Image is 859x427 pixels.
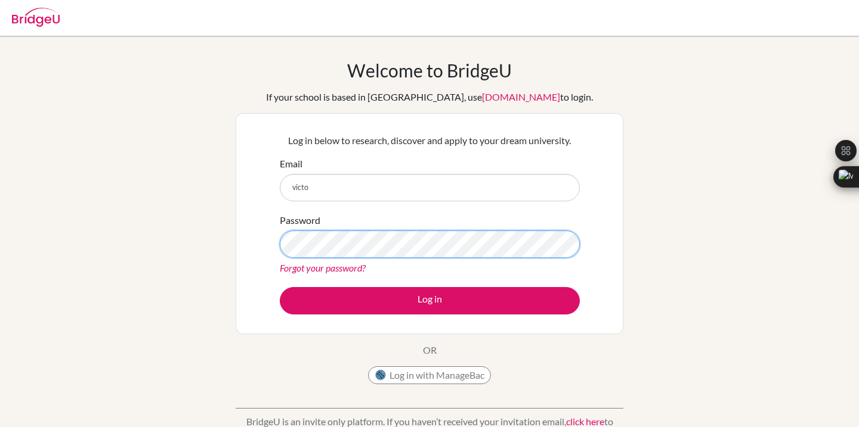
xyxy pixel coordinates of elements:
a: [DOMAIN_NAME] [482,91,560,102]
img: Bridge-U [12,8,60,27]
p: OR [423,343,437,357]
p: Log in below to research, discover and apply to your dream university. [280,133,580,148]
h1: Welcome to BridgeU [347,60,512,81]
a: click here [566,416,604,427]
div: If your school is based in [GEOGRAPHIC_DATA], use to login. [266,90,593,104]
label: Email [280,157,302,171]
button: Log in [280,287,580,314]
label: Password [280,213,320,227]
button: Log in with ManageBac [368,366,491,384]
a: Forgot your password? [280,262,366,273]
